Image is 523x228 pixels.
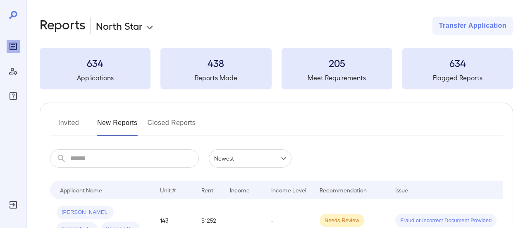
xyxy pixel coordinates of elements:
[40,17,86,35] h2: Reports
[402,56,513,70] h3: 634
[402,73,513,83] h5: Flagged Reports
[395,185,408,195] div: Issue
[160,185,176,195] div: Unit #
[7,65,20,78] div: Manage Users
[201,185,215,195] div: Rent
[148,116,196,136] button: Closed Reports
[160,56,271,70] h3: 438
[40,73,150,83] h5: Applications
[57,209,114,216] span: [PERSON_NAME]..
[97,116,138,136] button: New Reports
[40,48,513,89] summary: 634Applications438Reports Made205Meet Requirements634Flagged Reports
[282,56,392,70] h3: 205
[7,40,20,53] div: Reports
[271,185,306,195] div: Income Level
[209,149,291,168] div: Newest
[230,185,250,195] div: Income
[282,73,392,83] h5: Meet Requirements
[432,17,513,35] button: Transfer Application
[395,217,497,225] span: Fraud or Incorrect Document Provided
[320,185,367,195] div: Recommendation
[40,56,150,70] h3: 634
[7,89,20,103] div: FAQ
[50,116,87,136] button: Invited
[320,217,364,225] span: Needs Review
[96,19,143,32] p: North Star
[60,185,102,195] div: Applicant Name
[7,198,20,211] div: Log Out
[160,73,271,83] h5: Reports Made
